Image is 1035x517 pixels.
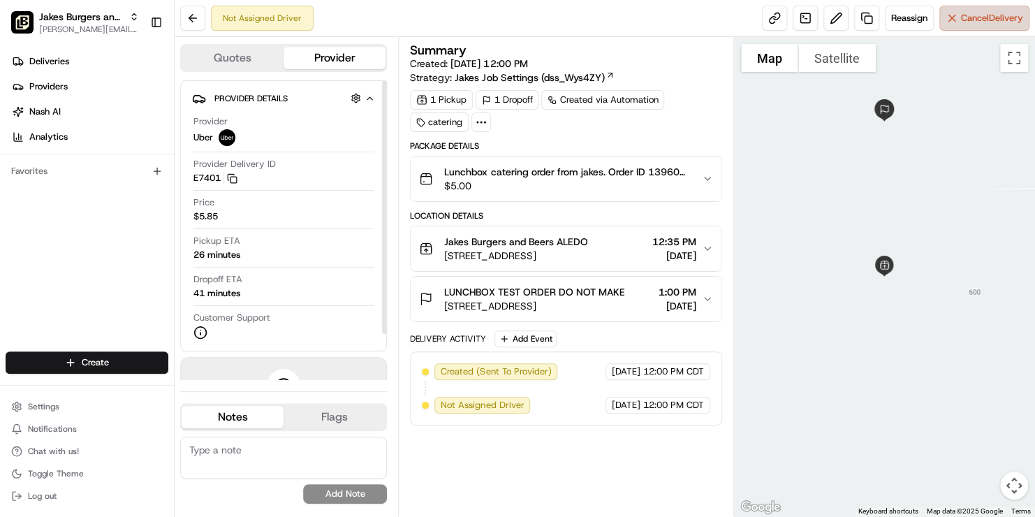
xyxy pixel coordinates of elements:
[476,90,538,110] div: 1 Dropoff
[118,204,129,215] div: 💻
[1000,44,1028,72] button: Toggle fullscreen view
[444,285,624,299] span: LUNCHBOX TEST ORDER DO NOT MAKE
[652,249,696,263] span: [DATE]
[6,101,174,123] a: Nash AI
[411,156,721,201] button: Lunchbox catering order from jakes. Order ID 139601 for LUNCHBOX TEST ORDER DO NOT MAKE.$5.00
[193,235,240,247] span: Pickup ETA
[798,44,876,72] button: Show satellite imagery
[6,464,168,483] button: Toggle Theme
[139,237,169,247] span: Pylon
[132,203,224,217] span: API Documentation
[410,71,615,85] div: Strategy:
[28,490,57,502] span: Log out
[652,235,696,249] span: 12:35 PM
[192,87,375,110] button: Provider Details
[455,71,615,85] a: Jakes Job Settings (dss_Wys4ZY)
[6,126,174,148] a: Analytics
[6,6,145,39] button: Jakes Burgers and Beers ALEDOJakes Burgers and Beers ALEDO[PERSON_NAME][EMAIL_ADDRESS][DOMAIN_NAME]
[28,446,79,457] span: Chat with us!
[29,55,69,68] span: Deliveries
[47,133,229,147] div: Start new chat
[891,12,927,24] span: Reassign
[284,406,386,428] button: Flags
[219,129,235,146] img: uber-new-logo.jpeg
[410,210,722,221] div: Location Details
[858,507,918,516] button: Keyboard shortcuts
[659,285,696,299] span: 1:00 PM
[541,90,664,110] a: Created via Automation
[28,468,84,479] span: Toggle Theme
[214,93,288,104] span: Provider Details
[11,11,34,34] img: Jakes Burgers and Beers ALEDO
[193,287,240,300] div: 41 minutes
[441,365,551,378] span: Created (Sent To Provider)
[98,236,169,247] a: Powered byPylon
[29,131,68,143] span: Analytics
[39,10,124,24] button: Jakes Burgers and Beers ALEDO
[8,197,112,222] a: 📗Knowledge Base
[28,203,107,217] span: Knowledge Base
[411,277,721,321] button: LUNCHBOX TEST ORDER DO NOT MAKE[STREET_ADDRESS]1:00 PM[DATE]
[6,50,174,73] a: Deliveries
[6,486,168,506] button: Log out
[737,498,784,516] a: Open this area in Google Maps (opens a new window)
[193,158,276,170] span: Provider Delivery ID
[444,235,587,249] span: Jakes Burgers and Beers ALEDO
[193,196,214,209] span: Price
[6,397,168,416] button: Settings
[410,44,467,57] h3: Summary
[193,312,270,324] span: Customer Support
[612,365,640,378] span: [DATE]
[82,356,109,369] span: Create
[6,160,168,182] div: Favorites
[193,210,218,223] span: $5.85
[6,351,168,374] button: Create
[410,57,527,71] span: Created:
[643,365,704,378] span: 12:00 PM CDT
[14,204,25,215] div: 📗
[737,498,784,516] img: Google
[14,133,39,159] img: 1736555255976-a54dd68f-1ca7-489b-9aae-adbdc363a1c4
[29,80,68,93] span: Providers
[237,138,254,154] button: Start new chat
[927,507,1003,515] span: Map data ©2025 Google
[444,299,624,313] span: [STREET_ADDRESS]
[193,172,237,184] button: E7401
[193,273,242,286] span: Dropoff ETA
[410,333,486,344] div: Delivery Activity
[6,75,174,98] a: Providers
[450,57,527,70] span: [DATE] 12:00 PM
[410,90,473,110] div: 1 Pickup
[182,406,284,428] button: Notes
[14,56,254,78] p: Welcome 👋
[961,12,1023,24] span: Cancel Delivery
[6,442,168,461] button: Chat with us!
[410,140,722,152] div: Package Details
[441,399,524,412] span: Not Assigned Driver
[444,179,691,193] span: $5.00
[939,6,1029,31] button: CancelDelivery
[1000,472,1028,500] button: Map camera controls
[39,24,139,35] button: [PERSON_NAME][EMAIL_ADDRESS][DOMAIN_NAME]
[28,423,77,435] span: Notifications
[741,44,798,72] button: Show street map
[29,105,61,118] span: Nash AI
[643,399,704,412] span: 12:00 PM CDT
[455,71,604,85] span: Jakes Job Settings (dss_Wys4ZY)
[182,47,284,69] button: Quotes
[47,147,177,159] div: We're available if you need us!
[36,90,230,105] input: Clear
[1011,507,1031,515] a: Terms
[410,112,469,132] div: catering
[28,401,59,412] span: Settings
[14,14,42,42] img: Nash
[6,419,168,439] button: Notifications
[444,249,587,263] span: [STREET_ADDRESS]
[193,115,228,128] span: Provider
[494,330,557,347] button: Add Event
[112,197,230,222] a: 💻API Documentation
[885,6,934,31] button: Reassign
